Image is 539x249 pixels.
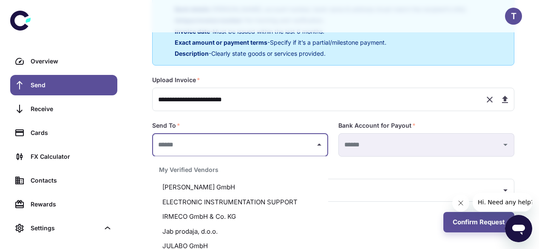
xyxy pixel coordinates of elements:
a: FX Calculator [10,146,117,167]
label: Upload Invoice [152,76,200,84]
button: T [505,8,522,25]
a: Contacts [10,170,117,191]
p: - Clearly state goods or services provided. [175,49,467,58]
label: Bank Account for Payout [338,121,416,130]
div: FX Calculator [31,152,112,161]
div: Settings [31,223,99,233]
label: Send To [152,121,180,130]
li: [PERSON_NAME] GmbH [152,180,328,195]
button: Confirm Request [443,212,514,232]
div: Receive [31,104,112,114]
span: Exact amount or payment terms [175,39,267,46]
li: ELECTRONIC INSTRUMENTATION SUPPORT [152,195,328,209]
div: Rewards [31,200,112,209]
div: Overview [31,57,112,66]
a: Rewards [10,194,117,215]
a: Receive [10,99,117,119]
li: IRMECO GmbH & Co. KG [152,209,328,224]
p: - Specify if it’s a partial/milestone payment. [175,38,467,47]
span: Description [175,50,209,57]
a: Send [10,75,117,95]
a: Cards [10,123,117,143]
div: Send [31,80,112,90]
div: Settings [10,218,117,238]
a: Overview [10,51,117,72]
iframe: Message from company [473,193,532,212]
div: My Verified Vendors [152,160,328,180]
div: Cards [31,128,112,137]
iframe: Button to launch messaging window [505,215,532,242]
li: Jab prodaja, d.o.o. [152,224,328,239]
div: Contacts [31,176,112,185]
span: Hi. Need any help? [5,6,61,13]
button: Close [313,139,325,151]
iframe: Close message [452,195,469,212]
button: Open [499,184,511,196]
